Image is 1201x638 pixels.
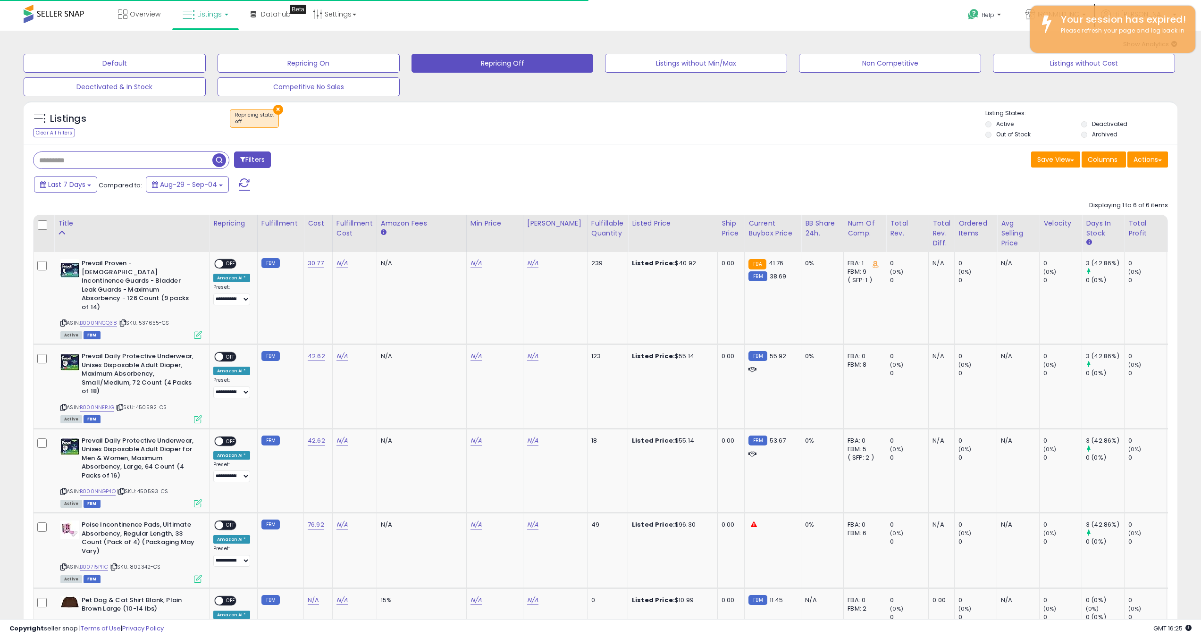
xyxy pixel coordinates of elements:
div: 0 [890,453,928,462]
span: OFF [223,597,238,605]
small: (0%) [1128,605,1142,613]
div: 0.00 [722,520,737,529]
span: 38.69 [770,272,787,281]
small: (0%) [1128,529,1142,537]
div: 0 [1128,453,1167,462]
small: FBM [748,271,767,281]
a: N/A [527,596,538,605]
div: 0 [958,276,997,285]
div: [PERSON_NAME] [527,218,583,228]
b: Poise Incontinence Pads, Ultimate Absorbency, Regular Length, 33 Count (Pack of 4) (Packaging May... [82,520,196,558]
a: N/A [470,520,482,529]
div: 0 [1128,437,1167,445]
div: 0 [1043,520,1082,529]
div: 0.00 [722,352,737,361]
div: Cost [308,218,328,228]
div: FBA: 0 [848,596,879,604]
small: (0%) [1043,268,1057,276]
span: | SKU: 537655-CS [118,319,169,327]
label: Deactivated [1092,120,1127,128]
span: Help [982,11,994,19]
div: BB Share 24h. [805,218,840,238]
div: 0.00 [722,259,737,268]
span: Aug-29 - Sep-04 [160,180,217,189]
b: Prevail Daily Protective Underwear, Unisex Disposable Adult Diaper, Maximum Absorbency, Small/Med... [82,352,196,398]
div: 0.00 [932,596,947,604]
small: (0%) [890,268,903,276]
span: Listings [197,9,222,19]
div: 0 [890,369,928,378]
small: FBA [748,259,766,269]
div: 0 [1043,369,1082,378]
span: All listings currently available for purchase on Amazon [60,415,82,423]
div: 0 (0%) [1086,276,1124,285]
div: 3 (42.86%) [1086,259,1124,268]
div: Displaying 1 to 6 of 6 items [1089,201,1168,210]
strong: Copyright [9,624,44,633]
div: 0 [958,537,997,546]
div: N/A [932,520,947,529]
div: N/A [932,259,947,268]
a: N/A [470,259,482,268]
small: (0%) [1128,268,1142,276]
div: N/A [1001,352,1032,361]
button: Competitive No Sales [218,77,400,96]
div: FBA: 0 [848,352,879,361]
a: N/A [308,596,319,605]
div: ASIN: [60,520,202,582]
div: 0 [958,453,997,462]
div: FBM: 5 [848,445,879,453]
a: 76.92 [308,520,324,529]
div: 0 (0%) [1086,596,1124,604]
div: 0.00 [722,596,737,604]
small: (0%) [890,529,903,537]
div: Fulfillment [261,218,300,228]
button: Listings without Cost [993,54,1175,73]
div: N/A [932,352,947,361]
div: ASIN: [60,259,202,338]
a: N/A [336,259,348,268]
span: Compared to: [99,181,142,190]
div: Title [58,218,205,228]
div: 0 [890,352,928,361]
b: Listed Price: [632,596,675,604]
small: FBM [261,436,280,445]
b: Listed Price: [632,436,675,445]
div: N/A [381,259,459,268]
small: (0%) [958,605,972,613]
div: 0 (0%) [1086,369,1124,378]
div: 0 [1128,369,1167,378]
a: N/A [470,436,482,445]
div: 0 [890,437,928,445]
button: Repricing On [218,54,400,73]
button: Filters [234,151,271,168]
div: Preset: [213,546,250,567]
a: Terms of Use [81,624,121,633]
a: B000NNCQ38 [80,319,117,327]
small: (0%) [958,361,972,369]
div: Preset: [213,377,250,398]
span: OFF [223,437,238,445]
div: 0 [890,259,928,268]
a: B007I5PI1G [80,563,108,571]
span: 41.76 [769,259,784,268]
div: $10.99 [632,596,710,604]
div: 0% [805,259,836,268]
div: Total Rev. Diff. [932,218,950,248]
div: N/A [1001,596,1032,604]
span: | SKU: 450592-CS [116,403,167,411]
div: $55.14 [632,352,710,361]
div: 0 [591,596,621,604]
div: N/A [381,352,459,361]
span: Columns [1088,155,1117,164]
div: N/A [932,437,947,445]
small: (0%) [958,445,972,453]
span: FBM [84,331,101,339]
div: 0 [1043,596,1082,604]
span: 55.92 [770,352,787,361]
b: Listed Price: [632,352,675,361]
div: ASIN: [60,437,202,506]
div: Min Price [470,218,519,228]
div: 0 [1128,520,1167,529]
button: Repricing Off [412,54,594,73]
